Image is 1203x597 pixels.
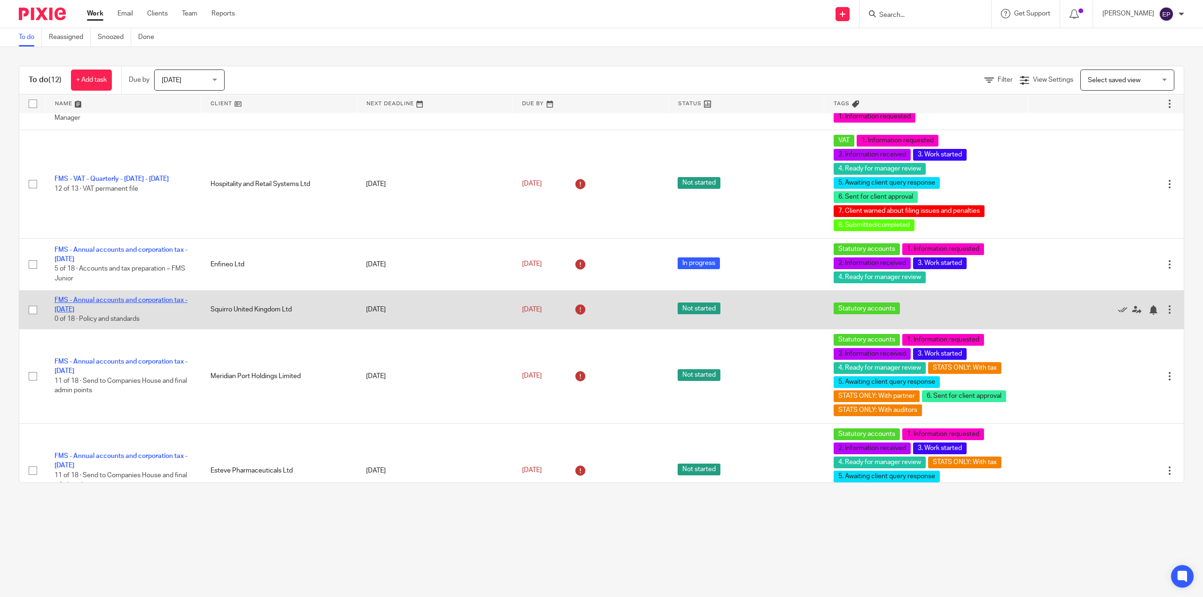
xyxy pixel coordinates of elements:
span: Select saved view [1088,77,1141,84]
a: To do [19,28,42,47]
a: Mark as done [1118,305,1132,314]
span: [DATE] [522,373,542,380]
span: 5. Awaiting client query response [834,471,940,482]
span: 1. Information requested [834,111,915,123]
a: + Add task [71,70,112,91]
span: Statutory accounts [834,428,900,440]
span: In progress [678,257,720,269]
td: Hospitality and Retail Systems Ltd [201,130,357,238]
td: [DATE] [357,238,513,290]
span: 6. Sent for client approval [922,390,1006,402]
p: [PERSON_NAME] [1102,9,1154,18]
span: 1. Information requested [902,428,984,440]
a: Team [182,9,197,18]
span: 5. Awaiting client query response [834,376,940,388]
span: STATS ONLY: With auditors [834,404,922,416]
span: 5. Awaiting client query response [834,177,940,189]
span: 3. Work started [913,348,967,360]
span: 3. Work started [913,257,967,269]
a: Snoozed [98,28,131,47]
span: Not started [678,302,720,314]
span: 4. Ready for manager review [834,163,926,175]
span: [DATE] [522,306,542,313]
span: Get Support [1014,10,1050,17]
a: Reassigned [49,28,91,47]
span: Not started [678,177,720,189]
span: [DATE] [162,77,181,84]
a: FMS - Annual accounts and corporation tax - [DATE] [55,453,187,469]
span: 1. Information requested [902,334,984,346]
span: 3. Work started [913,442,967,454]
a: Reports [211,9,235,18]
a: Clients [147,9,168,18]
span: STATS ONLY: With tax [928,362,1001,374]
img: Pixie [19,8,66,20]
span: 1. Information requested [902,243,984,255]
td: Enfineo Ltd [201,238,357,290]
span: VAT [834,135,854,147]
a: Work [87,9,103,18]
span: STATS ONLY: With tax [928,457,1001,468]
span: 2. Information received [834,149,911,161]
span: View Settings [1033,77,1073,83]
span: Statutory accounts [834,302,900,314]
span: 2. Information received [834,348,911,360]
span: Not started [678,369,720,381]
span: (12) [48,76,62,84]
span: 2. Information received [834,442,911,454]
span: 4. Ready for manager review [834,457,926,468]
span: Not started [678,464,720,475]
span: 0 of 18 · Policy and standards [55,316,140,323]
td: [DATE] [357,130,513,238]
td: Squirro United Kingdom Ltd [201,290,357,329]
a: Done [138,28,161,47]
span: 11 of 18 · Send to Companies House and final admin points [55,472,187,488]
a: FMS - Annual accounts and corporation tax - [DATE] [55,358,187,374]
a: FMS - Annual accounts and corporation tax - [DATE] [55,297,187,313]
img: svg%3E [1159,7,1174,22]
span: 11 of 18 · Send to Companies House and final admin points [55,378,187,394]
span: Statutory accounts [834,243,900,255]
span: Tags [834,101,850,106]
span: 6. Sent for client approval [834,191,918,203]
span: 2. Information received [834,257,911,269]
span: 4. Ready for manager review [834,362,926,374]
span: 1. Information requested [857,135,938,147]
input: Search [878,11,963,20]
td: [DATE] [357,290,513,329]
a: FMS - Annual accounts and corporation tax - [DATE] [55,247,187,263]
span: 12 of 13 · VAT permanent file [55,186,138,192]
span: STATS ONLY: With partner [834,390,920,402]
span: 8. Submitted/completed [834,219,914,231]
span: [DATE] [522,261,542,268]
td: Esteve Pharmaceuticals Ltd [201,423,357,518]
span: Filter [998,77,1013,83]
td: Meridian Port Holdings Limited [201,329,357,423]
span: 7. Client warned about filing issues and penalties [834,205,984,217]
span: 4. Ready for manager review [834,271,926,283]
a: FMS - VAT - Quarterly - [DATE] - [DATE] [55,176,169,182]
span: [DATE] [522,467,542,474]
h1: To do [29,75,62,85]
span: 3. Work started [913,149,967,161]
span: Statutory accounts [834,334,900,346]
span: [DATE] [522,181,542,187]
p: Due by [129,75,149,85]
td: [DATE] [357,329,513,423]
span: 5 of 18 · Accounts and tax preparation – FMS Junior [55,266,185,282]
a: Email [117,9,133,18]
td: [DATE] [357,423,513,518]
